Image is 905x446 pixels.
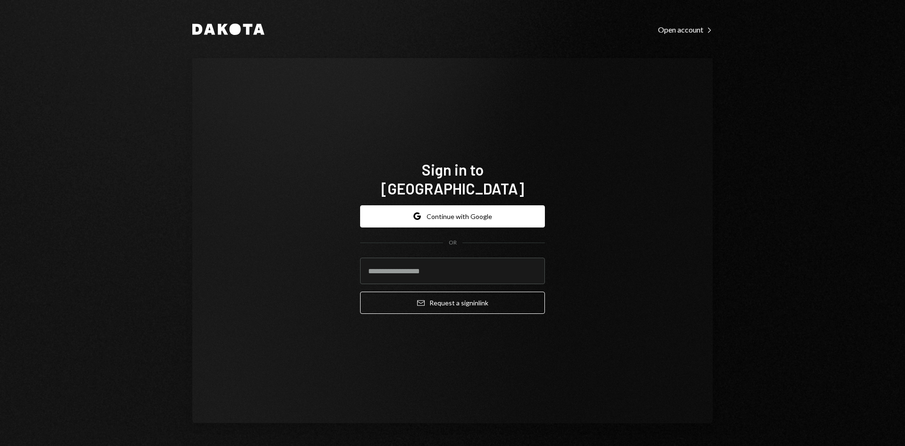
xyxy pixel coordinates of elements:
button: Request a signinlink [360,292,545,314]
button: Continue with Google [360,205,545,227]
h1: Sign in to [GEOGRAPHIC_DATA] [360,160,545,198]
div: Open account [658,25,713,34]
a: Open account [658,24,713,34]
div: OR [449,239,457,247]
